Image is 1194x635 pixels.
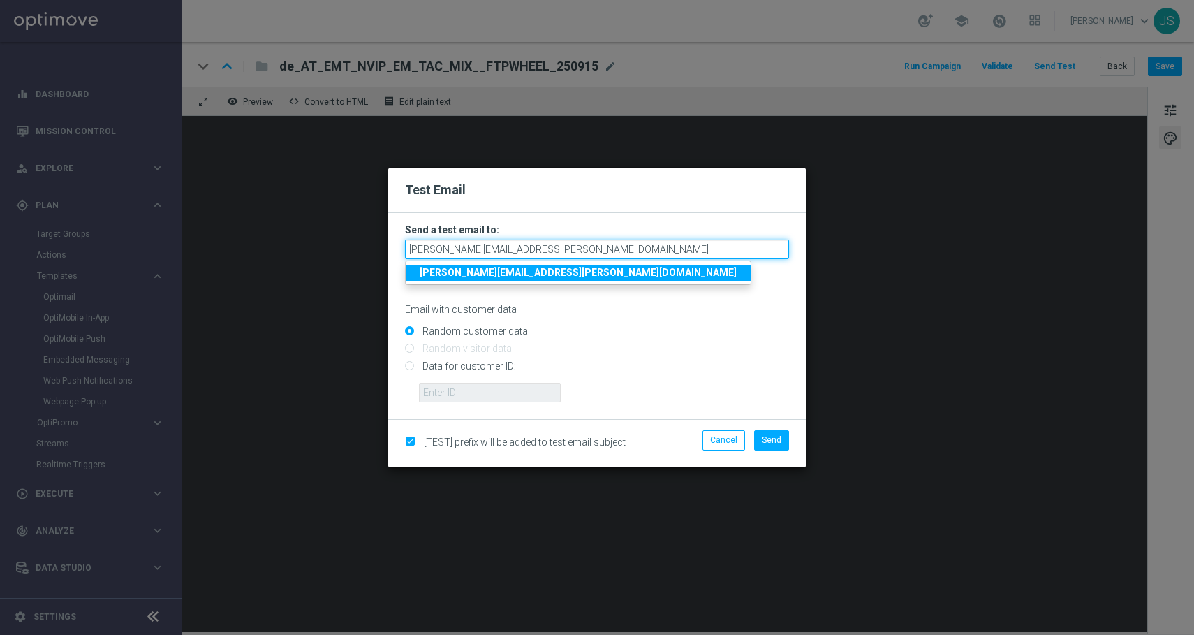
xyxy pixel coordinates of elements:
[419,325,528,337] label: Random customer data
[702,430,745,450] button: Cancel
[405,303,789,316] p: Email with customer data
[754,430,789,450] button: Send
[424,437,626,448] span: [TEST] prefix will be added to test email subject
[405,182,789,198] h2: Test Email
[406,265,751,281] a: [PERSON_NAME][EMAIL_ADDRESS][PERSON_NAME][DOMAIN_NAME]
[762,435,781,445] span: Send
[405,224,789,236] h3: Send a test email to:
[419,383,561,402] input: Enter ID
[420,267,737,278] strong: [PERSON_NAME][EMAIL_ADDRESS][PERSON_NAME][DOMAIN_NAME]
